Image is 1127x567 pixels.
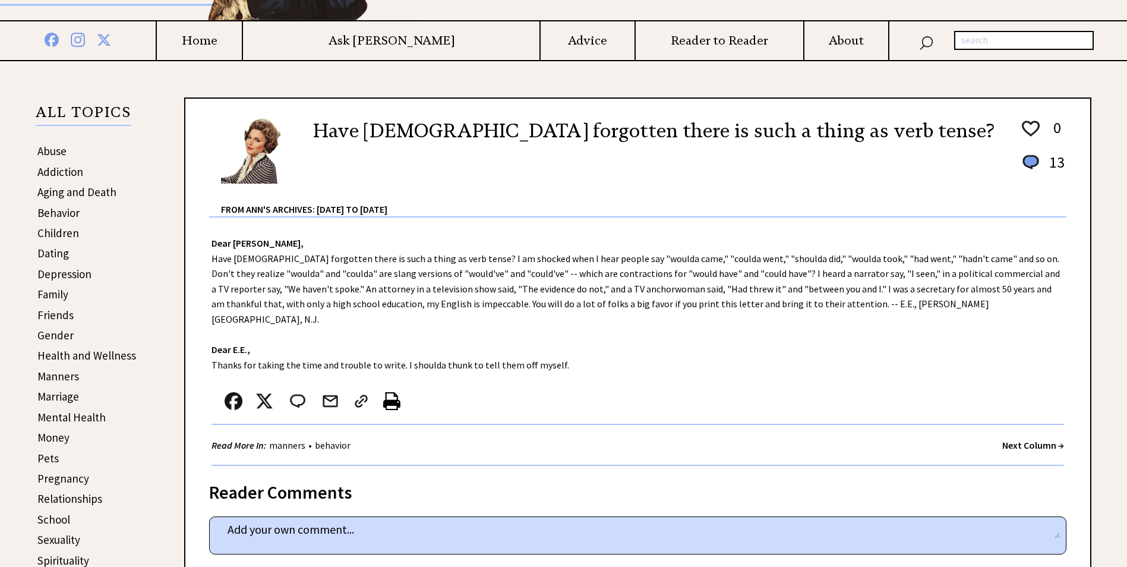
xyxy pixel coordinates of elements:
a: Ask [PERSON_NAME] [243,33,539,48]
img: facebook%20blue.png [45,30,59,47]
a: behavior [312,439,353,451]
a: Gender [37,328,74,342]
div: From Ann's Archives: [DATE] to [DATE] [221,185,1066,216]
a: About [804,33,888,48]
a: Marriage [37,389,79,404]
img: search_nav.png [919,33,933,51]
a: Home [157,33,242,48]
img: message_round%201.png [1020,153,1041,172]
img: Ann6%20v2%20small.png [221,116,295,184]
a: Pregnancy [37,471,89,486]
div: • [211,438,353,453]
img: heart_outline%201.png [1020,118,1041,139]
img: facebook.png [225,392,242,410]
img: instagram%20blue.png [71,30,85,47]
a: Dating [37,246,69,260]
img: x%20blue.png [97,31,111,47]
a: Children [37,226,79,240]
a: Manners [37,369,79,383]
strong: Read More In: [211,439,266,451]
div: Have [DEMOGRAPHIC_DATA] forgotten there is such a thing as verb tense? I am shocked when I hear p... [185,218,1090,466]
img: message_round%202.png [288,392,308,410]
a: Addiction [37,165,83,179]
a: Mental Health [37,410,106,424]
img: x_small.png [255,392,273,410]
strong: Dear E.E., [211,344,250,355]
h2: Have [DEMOGRAPHIC_DATA] forgotten there is such a thing as verb tense? [313,116,995,145]
a: Family [37,287,68,301]
td: 13 [1043,152,1065,184]
a: Abuse [37,144,67,158]
a: Advice [541,33,634,48]
a: Pets [37,451,59,465]
td: 0 [1043,118,1065,151]
div: Reader Comments [209,480,1066,499]
a: Reader to Reader [636,33,804,48]
img: printer%20icon.png [383,392,400,410]
a: Money [37,430,70,445]
strong: Dear [PERSON_NAME], [211,237,304,249]
a: Depression [37,267,91,281]
p: ALL TOPICS [36,106,131,126]
a: Friends [37,308,74,322]
img: mail.png [321,392,339,410]
a: Sexuality [37,533,80,547]
a: School [37,512,70,527]
input: search [954,31,1094,50]
a: Aging and Death [37,185,116,199]
a: manners [266,439,308,451]
img: link_02.png [352,392,370,410]
a: Relationships [37,492,102,506]
a: Next Column → [1002,439,1064,451]
a: Behavior [37,206,80,220]
a: Health and Wellness [37,348,136,363]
